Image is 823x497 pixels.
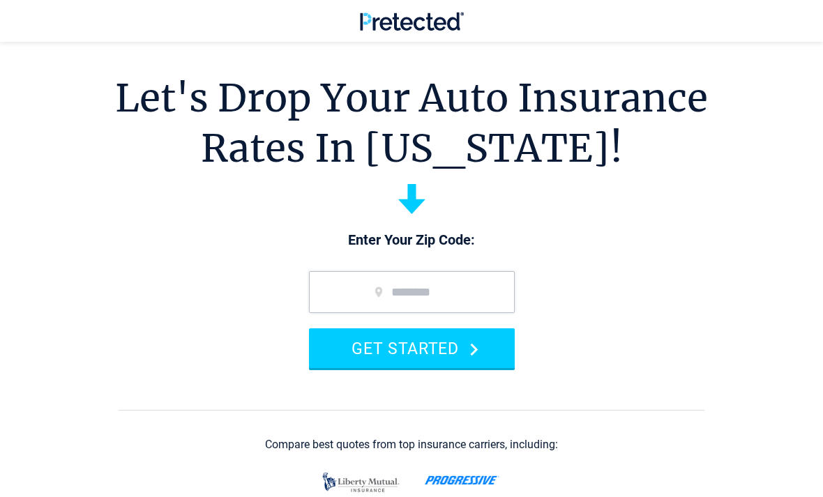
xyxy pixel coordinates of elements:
[309,328,515,368] button: GET STARTED
[360,12,464,31] img: Pretected Logo
[425,475,499,485] img: progressive
[115,73,708,174] h1: Let's Drop Your Auto Insurance Rates In [US_STATE]!
[265,438,558,451] div: Compare best quotes from top insurance carriers, including:
[295,231,529,250] p: Enter Your Zip Code:
[309,271,515,313] input: zip code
